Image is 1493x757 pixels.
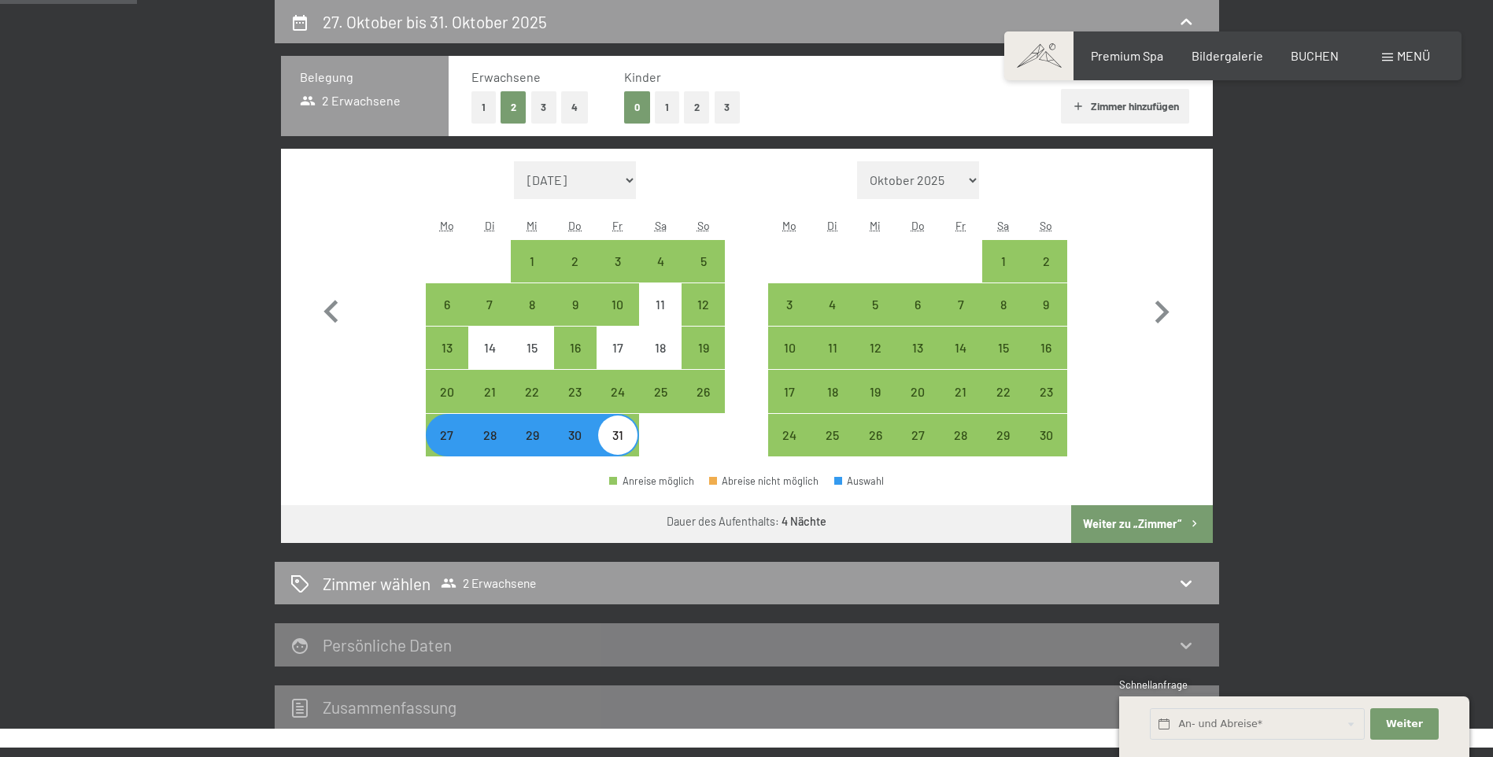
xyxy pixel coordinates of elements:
[639,370,682,412] div: Anreise möglich
[939,283,981,326] div: Fri Nov 07 2025
[597,414,639,456] div: Anreise möglich
[782,515,826,528] b: 4 Nächte
[512,255,552,294] div: 1
[426,327,468,369] div: Mon Oct 13 2025
[554,283,597,326] div: Thu Oct 09 2025
[896,370,939,412] div: Thu Nov 20 2025
[468,327,511,369] div: Anreise nicht möglich
[556,298,595,338] div: 9
[768,414,811,456] div: Anreise möglich
[898,298,937,338] div: 6
[597,283,639,326] div: Anreise möglich
[770,342,809,381] div: 10
[697,219,710,232] abbr: Sonntag
[641,386,680,425] div: 25
[984,429,1023,468] div: 29
[468,283,511,326] div: Anreise möglich
[612,219,623,232] abbr: Freitag
[556,342,595,381] div: 16
[426,414,468,456] div: Anreise möglich
[715,91,741,124] button: 3
[511,240,553,282] div: Wed Oct 01 2025
[468,283,511,326] div: Tue Oct 07 2025
[639,327,682,369] div: Anreise nicht möglich
[813,386,852,425] div: 18
[811,327,854,369] div: Tue Nov 11 2025
[639,370,682,412] div: Sat Oct 25 2025
[997,219,1009,232] abbr: Samstag
[300,68,430,86] h3: Belegung
[870,219,881,232] abbr: Mittwoch
[982,283,1025,326] div: Sat Nov 08 2025
[426,370,468,412] div: Mon Oct 20 2025
[898,386,937,425] div: 20
[811,327,854,369] div: Anreise möglich
[624,91,650,124] button: 0
[471,69,541,84] span: Erwachsene
[811,414,854,456] div: Tue Nov 25 2025
[1026,386,1066,425] div: 23
[609,476,694,486] div: Anreise möglich
[556,255,595,294] div: 2
[811,283,854,326] div: Tue Nov 04 2025
[898,342,937,381] div: 13
[427,342,467,381] div: 13
[511,414,553,456] div: Anreise möglich
[1139,161,1184,457] button: Nächster Monat
[597,414,639,456] div: Fri Oct 31 2025
[939,414,981,456] div: Anreise möglich
[1071,505,1212,543] button: Weiter zu „Zimmer“
[982,240,1025,282] div: Anreise möglich
[683,342,722,381] div: 19
[598,342,637,381] div: 17
[768,327,811,369] div: Mon Nov 10 2025
[911,219,925,232] abbr: Donnerstag
[811,370,854,412] div: Tue Nov 18 2025
[511,370,553,412] div: Wed Oct 22 2025
[1040,219,1052,232] abbr: Sonntag
[684,91,710,124] button: 2
[597,327,639,369] div: Fri Oct 17 2025
[813,342,852,381] div: 11
[982,414,1025,456] div: Sat Nov 29 2025
[1091,48,1163,63] span: Premium Spa
[1026,429,1066,468] div: 30
[1026,342,1066,381] div: 16
[982,370,1025,412] div: Anreise möglich
[896,283,939,326] div: Anreise möglich
[1025,370,1067,412] div: Anreise möglich
[597,240,639,282] div: Fri Oct 03 2025
[896,414,939,456] div: Anreise möglich
[939,283,981,326] div: Anreise möglich
[511,240,553,282] div: Anreise möglich
[982,414,1025,456] div: Anreise möglich
[941,386,980,425] div: 21
[854,414,896,456] div: Wed Nov 26 2025
[471,91,496,124] button: 1
[427,298,467,338] div: 6
[982,327,1025,369] div: Sat Nov 15 2025
[300,92,401,109] span: 2 Erwachsene
[939,370,981,412] div: Fri Nov 21 2025
[554,414,597,456] div: Thu Oct 30 2025
[854,370,896,412] div: Anreise möglich
[1026,298,1066,338] div: 9
[683,255,722,294] div: 5
[813,429,852,468] div: 25
[896,327,939,369] div: Thu Nov 13 2025
[955,219,966,232] abbr: Freitag
[561,91,588,124] button: 4
[470,429,509,468] div: 28
[1192,48,1263,63] span: Bildergalerie
[641,255,680,294] div: 4
[1025,240,1067,282] div: Anreise möglich
[1291,48,1339,63] a: BUCHEN
[856,429,895,468] div: 26
[898,429,937,468] div: 27
[854,283,896,326] div: Anreise möglich
[1397,48,1430,63] span: Menü
[323,635,452,655] h2: Persönliche Daten
[470,386,509,425] div: 21
[667,514,826,530] div: Dauer des Aufenthalts:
